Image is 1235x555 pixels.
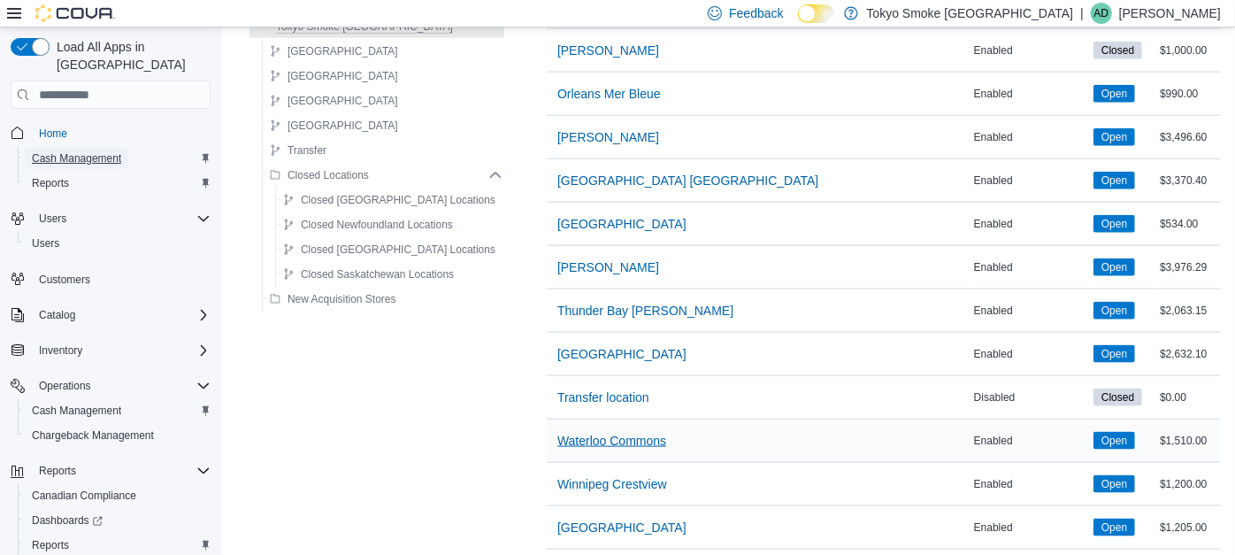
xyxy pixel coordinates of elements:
[301,243,495,257] span: Closed [GEOGRAPHIC_DATA] Locations
[18,398,218,423] button: Cash Management
[1156,430,1221,451] div: $1,510.00
[1101,476,1127,492] span: Open
[263,115,405,136] button: [GEOGRAPHIC_DATA]
[32,304,82,326] button: Catalog
[32,375,211,397] span: Operations
[1093,172,1135,189] span: Open
[557,345,687,363] span: [GEOGRAPHIC_DATA]
[276,239,502,260] button: Closed [GEOGRAPHIC_DATA] Locations
[1156,170,1221,191] div: $3,370.40
[276,214,460,235] button: Closed Newfoundland Locations
[18,423,218,448] button: Chargeback Management
[25,425,161,446] a: Chargeback Management
[1093,302,1135,320] span: Open
[25,233,66,254] a: Users
[263,289,403,310] button: New Acquisition Stores
[4,374,218,398] button: Operations
[25,425,211,446] span: Chargeback Management
[39,127,67,141] span: Home
[288,119,398,133] span: [GEOGRAPHIC_DATA]
[970,387,1090,408] div: Disabled
[25,148,128,169] a: Cash Management
[1101,259,1127,275] span: Open
[39,343,82,358] span: Inventory
[25,173,76,194] a: Reports
[25,233,211,254] span: Users
[557,475,667,493] span: Winnipeg Crestview
[1119,3,1221,24] p: [PERSON_NAME]
[25,173,211,194] span: Reports
[32,340,211,361] span: Inventory
[18,483,218,508] button: Canadian Compliance
[18,508,218,533] a: Dashboards
[301,193,495,207] span: Closed [GEOGRAPHIC_DATA] Locations
[557,128,659,146] span: [PERSON_NAME]
[35,4,115,22] img: Cova
[25,485,211,506] span: Canadian Compliance
[1101,86,1127,102] span: Open
[32,269,97,290] a: Customers
[32,176,69,190] span: Reports
[1093,258,1135,276] span: Open
[32,538,69,552] span: Reports
[1101,216,1127,232] span: Open
[550,163,825,198] button: [GEOGRAPHIC_DATA] [GEOGRAPHIC_DATA]
[4,119,218,145] button: Home
[32,121,211,143] span: Home
[550,510,694,545] button: [GEOGRAPHIC_DATA]
[25,510,211,531] span: Dashboards
[550,336,694,372] button: [GEOGRAPHIC_DATA]
[288,143,326,158] span: Transfer
[1101,346,1127,362] span: Open
[32,375,98,397] button: Operations
[263,140,334,161] button: Transfer
[1093,389,1142,406] span: Closed
[1101,42,1134,58] span: Closed
[32,460,211,482] span: Reports
[39,273,90,287] span: Customers
[550,250,666,285] button: [PERSON_NAME]
[263,66,405,87] button: [GEOGRAPHIC_DATA]
[32,151,121,166] span: Cash Management
[25,485,143,506] a: Canadian Compliance
[970,343,1090,365] div: Enabled
[1156,257,1221,278] div: $3,976.29
[32,340,89,361] button: Inventory
[557,42,659,59] span: [PERSON_NAME]
[550,380,656,415] button: Transfer location
[32,428,154,443] span: Chargeback Management
[1093,432,1135,450] span: Open
[32,460,83,482] button: Reports
[1156,40,1221,61] div: $1,000.00
[970,430,1090,451] div: Enabled
[50,38,211,73] span: Load All Apps in [GEOGRAPHIC_DATA]
[1080,3,1084,24] p: |
[550,33,666,68] button: [PERSON_NAME]
[1156,127,1221,148] div: $3,496.60
[1093,85,1135,103] span: Open
[970,40,1090,61] div: Enabled
[18,171,218,196] button: Reports
[1156,387,1221,408] div: $0.00
[550,119,666,155] button: [PERSON_NAME]
[557,389,649,406] span: Transfer location
[1093,128,1135,146] span: Open
[970,474,1090,495] div: Enabled
[32,513,103,528] span: Dashboards
[25,400,211,421] span: Cash Management
[276,189,502,211] button: Closed [GEOGRAPHIC_DATA] Locations
[32,268,211,290] span: Customers
[557,85,661,103] span: Orleans Mer Bleue
[32,208,211,229] span: Users
[1093,215,1135,233] span: Open
[4,266,218,292] button: Customers
[301,267,454,281] span: Closed Saskatchewan Locations
[557,215,687,233] span: [GEOGRAPHIC_DATA]
[25,510,110,531] a: Dashboards
[1156,474,1221,495] div: $1,200.00
[32,208,73,229] button: Users
[970,517,1090,538] div: Enabled
[1094,3,1109,24] span: AD
[1101,129,1127,145] span: Open
[263,165,376,186] button: Closed Locations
